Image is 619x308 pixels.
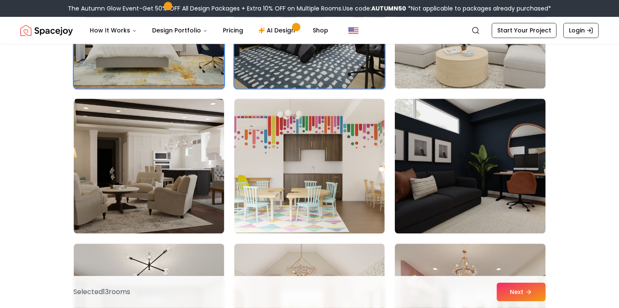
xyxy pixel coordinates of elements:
[20,22,73,39] a: Spacejoy
[306,22,335,39] a: Shop
[348,25,359,35] img: United States
[497,283,546,301] button: Next
[234,99,385,233] img: Room room-35
[145,22,214,39] button: Design Portfolio
[492,23,557,38] a: Start Your Project
[20,17,599,44] nav: Global
[74,99,224,233] img: Room room-34
[74,287,131,297] p: Selected 13 room s
[563,23,599,38] a: Login
[20,22,73,39] img: Spacejoy Logo
[343,4,406,13] span: Use code:
[68,4,551,13] div: The Autumn Glow Event-Get 50% OFF All Design Packages + Extra 10% OFF on Multiple Rooms.
[395,99,545,233] img: Room room-36
[83,22,335,39] nav: Main
[216,22,250,39] a: Pricing
[406,4,551,13] span: *Not applicable to packages already purchased*
[252,22,304,39] a: AI Design
[371,4,406,13] b: AUTUMN50
[83,22,144,39] button: How It Works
